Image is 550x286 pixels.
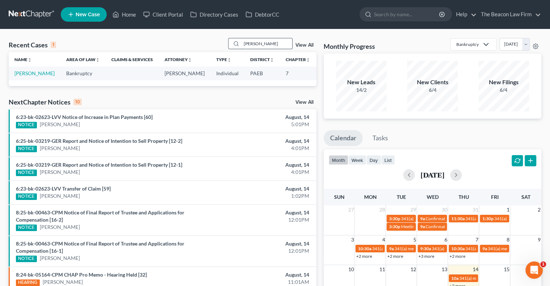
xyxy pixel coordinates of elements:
span: 341(a) meeting for [PERSON_NAME] [401,216,470,221]
div: New Leads [336,78,387,86]
div: NOTICE [16,146,37,152]
a: +2 more [356,253,372,259]
div: August, 14 [216,185,309,192]
span: 10 [347,265,354,274]
td: PAEB [244,67,280,80]
a: [PERSON_NAME] [40,168,80,176]
a: Help [452,8,477,21]
span: 3:30p [389,216,400,221]
span: Confirmation hearing for [PERSON_NAME] & [PERSON_NAME] [425,216,546,221]
div: 10 [73,99,82,105]
div: HEARING [16,279,40,286]
span: 9 [537,235,541,244]
div: NOTICE [16,122,37,128]
span: 9a [389,246,393,251]
a: [PERSON_NAME] [40,192,80,200]
iframe: Intercom live chat [525,261,543,279]
div: 12:01PM [216,216,309,223]
a: Districtunfold_more [250,57,274,62]
i: unfold_more [27,58,32,62]
a: 6:25-bk-03219-GER Report and Notice of Intention to Sell Property [12-1] [16,162,182,168]
i: unfold_more [188,58,192,62]
a: +3 more [418,253,434,259]
div: NOTICE [16,256,37,262]
div: August, 14 [216,240,309,247]
a: Client Portal [140,8,187,21]
span: 2 [537,205,541,214]
div: 12:01PM [216,247,309,255]
a: The Beacon Law Firm [477,8,541,21]
td: 7 [280,67,316,80]
span: Sun [334,194,344,200]
span: Meeting of Creditors for [PERSON_NAME] [401,224,481,229]
td: [PERSON_NAME] [159,67,210,80]
div: NOTICE [16,193,37,200]
span: New Case [76,12,100,17]
span: Confirmation hearing for [PERSON_NAME] & [PERSON_NAME] [425,224,546,229]
span: 9:30a [420,246,431,251]
span: 10:30a [358,246,371,251]
span: 10a [451,276,458,281]
a: DebtorCC [242,8,283,21]
a: Area of Lawunfold_more [66,57,100,62]
span: 9a [482,246,487,251]
a: Home [109,8,140,21]
a: Attorneyunfold_more [165,57,192,62]
a: Nameunfold_more [14,57,32,62]
div: 11:01AM [216,278,309,286]
span: 3 [350,235,354,244]
span: 12 [409,265,417,274]
div: Bankruptcy [456,41,479,47]
span: 4 [381,235,385,244]
span: 11:30a [451,216,464,221]
button: day [366,155,381,165]
td: Individual [210,67,244,80]
span: 6 [443,235,448,244]
input: Search by name... [242,38,292,49]
a: [PERSON_NAME] [43,278,83,286]
span: 28 [378,205,385,214]
div: August, 14 [216,209,309,216]
span: 31 [472,205,479,214]
a: Calendar [324,130,363,146]
span: 27 [347,205,354,214]
div: 6/4 [407,86,458,94]
span: Thu [458,194,469,200]
a: [PERSON_NAME] [14,70,55,76]
a: +2 more [449,253,465,259]
a: 8:24-bk-05164-CPM CHAP Pro Memo - Hearing Held [32] [16,272,147,278]
button: month [329,155,348,165]
span: 341(a) meeting for [PERSON_NAME] [431,246,501,251]
div: August, 14 [216,271,309,278]
button: list [381,155,395,165]
div: 1 [51,42,56,48]
a: 8:25-bk-00463-CPM Notice of Final Report of Trustee and Applications for Compensation [16-2] [16,209,184,223]
span: 1 [540,261,546,267]
i: unfold_more [306,58,310,62]
a: 6:23-bk-02623-LVV Notice of Increase in Plan Payments [60] [16,114,153,120]
span: 1:30p [482,216,493,221]
a: Chapterunfold_more [286,57,310,62]
span: 5 [412,235,417,244]
span: Fri [491,194,498,200]
span: 14 [472,265,479,274]
div: August, 14 [216,114,309,121]
a: View All [295,100,314,105]
a: Typeunfold_more [216,57,231,62]
a: Tasks [366,130,395,146]
span: 7 [474,235,479,244]
span: Tue [397,194,406,200]
i: unfold_more [270,58,274,62]
a: [PERSON_NAME] [40,121,80,128]
span: 13 [440,265,448,274]
span: 341(a) meeting for [PERSON_NAME] [394,246,464,251]
i: unfold_more [227,58,231,62]
span: 341(a) meeting for [PERSON_NAME] [465,216,535,221]
span: 341(a) meeting for [PERSON_NAME] & [PERSON_NAME] De [PERSON_NAME] [372,246,521,251]
span: 29 [409,205,417,214]
a: 6:25-bk-03219-GER Report and Notice of Intention to Sell Property [12-2] [16,138,182,144]
div: New Filings [478,78,529,86]
span: Mon [364,194,376,200]
div: 4:01PM [216,145,309,152]
span: 11 [378,265,385,274]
